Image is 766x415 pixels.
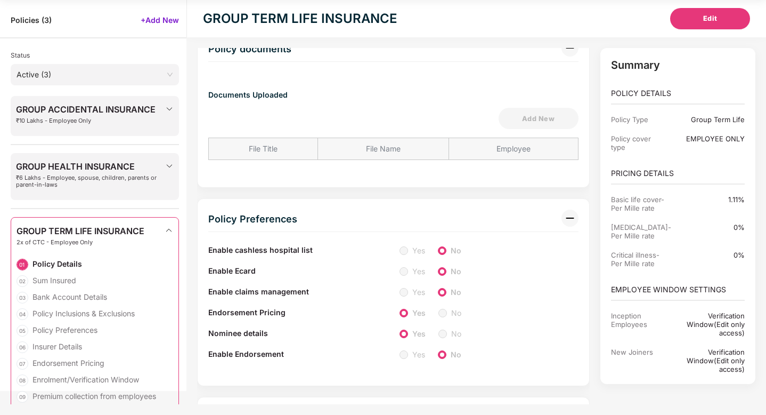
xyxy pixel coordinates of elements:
span: 2x of CTC - Employee Only [17,239,144,246]
div: Premium collection from employees [32,391,156,401]
img: svg+xml;base64,PHN2ZyB3aWR0aD0iMzIiIGhlaWdodD0iMzIiIHZpZXdCb3g9IjAgMCAzMiAzMiIgZmlsbD0ibm9uZSIgeG... [561,39,578,57]
div: Group Term Life [666,115,745,124]
p: EMPLOYEE WINDOW SETTINGS [611,284,745,296]
div: Endorsement Pricing [32,358,104,368]
div: GROUP TERM LIFE INSURANCE [203,9,397,28]
label: Enable Endorsement [208,349,284,361]
label: Endorsement Pricing [208,307,286,319]
div: Policy Preferences [32,325,97,335]
div: Policy documents [208,39,291,59]
span: Yes [408,266,429,277]
div: File Name [318,138,449,159]
span: Yes [408,328,430,340]
div: 01 [17,259,28,270]
label: Enable claims management [208,286,309,298]
div: Insurer Details [32,341,82,352]
div: Inception Employees [611,312,667,337]
div: 06 [17,341,28,353]
div: Employee [449,138,577,159]
img: svg+xml;base64,PHN2ZyBpZD0iRHJvcGRvd24tMzJ4MzIiIHhtbG5zPSJodHRwOi8vd3d3LnczLm9yZy8yMDAwL3N2ZyIgd2... [165,226,173,235]
div: Policy Details [32,259,82,269]
div: File Title [209,138,317,159]
img: svg+xml;base64,PHN2ZyB3aWR0aD0iMzIiIGhlaWdodD0iMzIiIHZpZXdCb3g9IjAgMCAzMiAzMiIgZmlsbD0ibm9uZSIgeG... [561,210,578,227]
div: 05 [17,325,28,337]
span: Active (3) [17,67,173,83]
button: Add New [499,108,578,129]
span: No [446,245,466,257]
div: Policy cover type [611,134,667,151]
p: POLICY DETAILS [611,87,745,99]
div: 08 [17,374,28,386]
span: ₹6 Lakhs - Employee, spouse, children, parents or parent-in-laws [16,174,165,188]
span: GROUP HEALTH INSURANCE [16,162,165,171]
div: 0% [666,223,745,232]
div: Policy Preferences [208,210,297,229]
span: Yes [408,286,429,298]
div: New Joiners [611,348,667,373]
div: Basic life cover-Per Mille rate [611,195,667,212]
span: +Add New [141,15,179,25]
div: Verification Window(Edit only access) [666,348,745,373]
div: Policy Inclusions & Exclusions [32,308,135,318]
span: No [447,328,466,340]
div: Sum Insured [32,275,76,285]
div: [MEDICAL_DATA]-Per Mille rate [611,223,667,240]
div: Critical illness-Per Mille rate [611,251,667,268]
span: ₹10 Lakhs - Employee Only [16,117,156,124]
div: Documents Uploaded [208,85,578,105]
div: 09 [17,391,28,403]
button: Edit [670,8,750,29]
label: Enable cashless hospital list [208,245,313,257]
span: Status [11,51,30,59]
label: Enable Ecard [208,266,256,277]
label: Nominee details [208,328,268,340]
span: Edit [703,13,718,24]
div: Verification Window(Edit only access) [666,312,745,337]
div: 0% [666,251,745,259]
div: EMPLOYEE ONLY [666,134,745,143]
span: Yes [408,307,430,319]
img: svg+xml;base64,PHN2ZyBpZD0iRHJvcGRvd24tMzJ4MzIiIHhtbG5zPSJodHRwOi8vd3d3LnczLm9yZy8yMDAwL3N2ZyIgd2... [165,162,174,170]
span: No [446,349,466,361]
img: svg+xml;base64,PHN2ZyBpZD0iRHJvcGRvd24tMzJ4MzIiIHhtbG5zPSJodHRwOi8vd3d3LnczLm9yZy8yMDAwL3N2ZyIgd2... [165,105,174,113]
span: Yes [408,349,429,361]
div: Bank Account Details [32,292,107,302]
span: No [447,307,466,319]
span: GROUP TERM LIFE INSURANCE [17,226,144,236]
div: 07 [17,358,28,370]
span: Yes [408,245,429,257]
div: 02 [17,275,28,287]
span: Policies ( 3 ) [11,15,52,25]
p: PRICING DETAILS [611,167,745,179]
div: 1.11% [666,195,745,204]
span: No [446,266,466,277]
p: Summary [611,59,745,71]
span: No [446,286,466,298]
div: Enrolment/Verification Window [32,374,139,385]
div: 04 [17,308,28,320]
span: GROUP ACCIDENTAL INSURANCE [16,105,156,114]
div: Policy Type [611,115,667,124]
div: 03 [17,292,28,304]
